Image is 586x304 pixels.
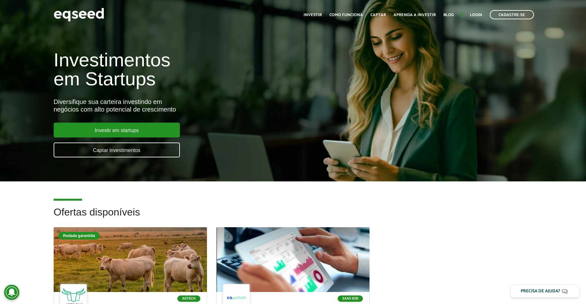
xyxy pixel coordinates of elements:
a: Aprenda a investir [394,13,436,17]
a: Blog [443,13,454,17]
p: SaaS B2B [338,295,363,302]
a: Investir em startups [54,123,180,137]
a: Cadastre-se [490,10,534,19]
h2: Ofertas disponíveis [54,207,533,227]
a: Login [470,13,482,17]
a: Captar [370,13,386,17]
a: Investir [304,13,322,17]
img: EqSeed [54,6,104,23]
h1: Investimentos em Startups [54,51,337,88]
a: Como funciona [329,13,363,17]
p: Agtech [177,295,200,302]
a: Captar investimentos [54,143,180,157]
div: Diversifique sua carteira investindo em negócios com alto potencial de crescimento [54,98,337,113]
div: Rodada garantida [58,232,100,240]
